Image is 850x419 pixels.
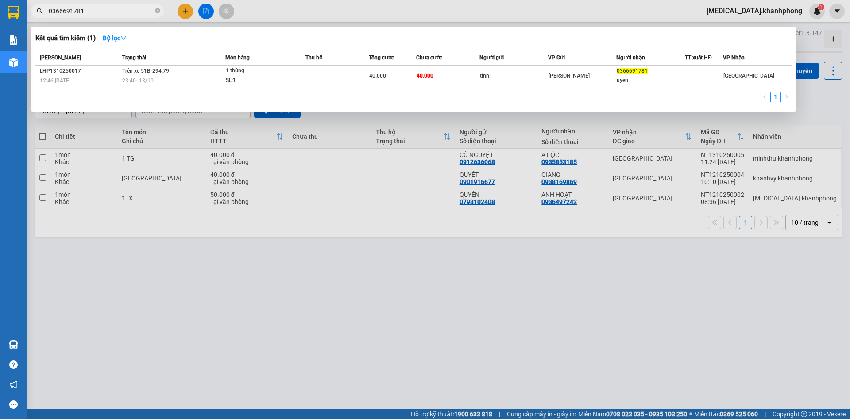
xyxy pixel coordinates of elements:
[479,55,504,61] span: Người gửi
[120,35,127,41] span: down
[305,55,322,61] span: Thu hộ
[35,34,96,43] h3: Kết quả tìm kiếm ( 1 )
[155,7,160,16] span: close-circle
[96,31,134,45] button: Bộ lọcdown
[616,55,645,61] span: Người nhận
[9,340,18,349] img: warehouse-icon
[771,92,780,102] a: 1
[49,6,153,16] input: Tìm tên, số ĐT hoặc mã đơn
[723,73,774,79] span: [GEOGRAPHIC_DATA]
[781,92,792,102] li: Next Page
[549,73,590,79] span: [PERSON_NAME]
[760,92,770,102] li: Previous Page
[103,35,127,42] strong: Bộ lọc
[40,78,70,84] span: 12:46 [DATE]
[781,92,792,102] button: right
[9,58,18,67] img: warehouse-icon
[548,55,565,61] span: VP Gửi
[9,400,18,409] span: message
[784,94,789,99] span: right
[685,55,712,61] span: TT xuất HĐ
[155,8,160,13] span: close-circle
[617,76,684,85] div: uyên
[226,76,292,86] div: SL: 1
[122,55,146,61] span: Trạng thái
[40,67,120,76] div: LHP1310250017
[369,55,394,61] span: Tổng cước
[762,94,768,99] span: left
[122,68,169,74] span: Trên xe 51B-294.79
[760,92,770,102] button: left
[416,55,442,61] span: Chưa cước
[9,380,18,389] span: notification
[9,35,18,45] img: solution-icon
[226,66,292,76] div: 1 thùng
[417,73,433,79] span: 40.000
[122,78,154,84] span: 23:40 - 13/10
[480,71,548,81] div: tính
[369,73,386,79] span: 40.000
[8,6,19,19] img: logo-vxr
[37,8,43,14] span: search
[40,55,81,61] span: [PERSON_NAME]
[617,68,648,74] span: 0366691781
[723,55,745,61] span: VP Nhận
[9,360,18,369] span: question-circle
[225,55,250,61] span: Món hàng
